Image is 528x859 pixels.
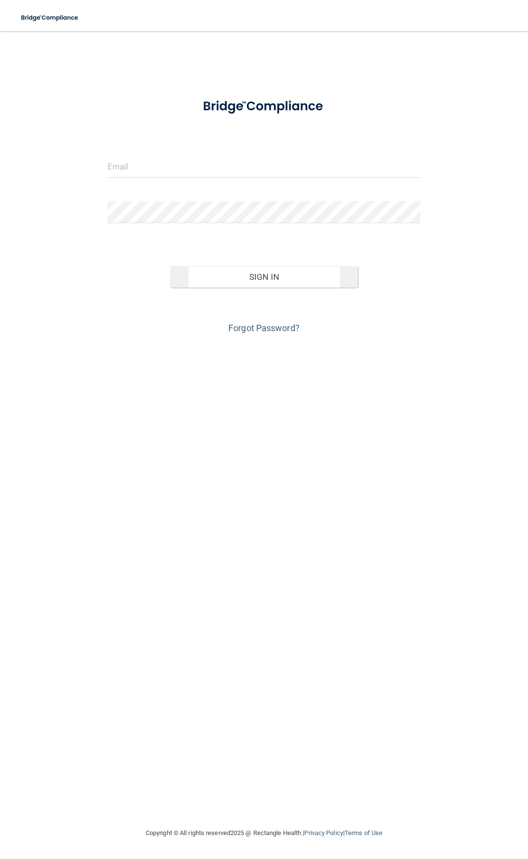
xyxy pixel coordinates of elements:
a: Forgot Password? [228,323,300,333]
a: Terms of Use [345,829,382,837]
a: Privacy Policy [304,829,343,837]
img: bridge_compliance_login_screen.278c3ca4.svg [15,8,86,28]
img: bridge_compliance_login_screen.278c3ca4.svg [190,90,339,123]
div: Copyright © All rights reserved 2025 @ Rectangle Health | | [86,817,442,849]
input: Email [108,156,420,178]
button: Sign In [170,266,358,288]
